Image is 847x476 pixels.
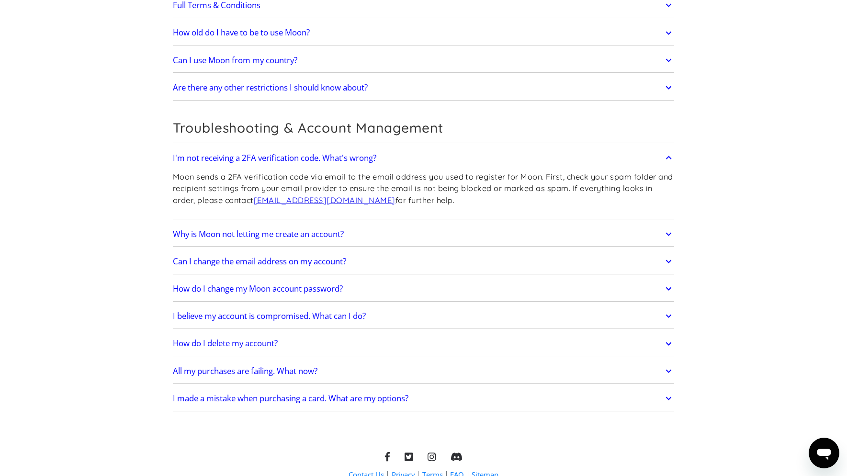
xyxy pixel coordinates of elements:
[173,153,376,163] h2: I'm not receiving a 2FA verification code. What's wrong?
[173,339,278,348] h2: How do I delete my account?
[173,311,366,321] h2: I believe my account is compromised. What can I do?
[173,279,675,299] a: How do I change my Moon account password?
[173,50,675,70] a: Can I use Moon from my country?
[173,224,675,244] a: Why is Moon not letting me create an account?
[173,284,343,294] h2: How do I change my Moon account password?
[173,148,675,168] a: I'm not receiving a 2FA verification code. What's wrong?
[173,229,344,239] h2: Why is Moon not letting me create an account?
[173,78,675,98] a: Are there any other restrictions I should know about?
[173,28,310,37] h2: How old do I have to be to use Moon?
[173,388,675,408] a: I made a mistake when purchasing a card. What are my options?
[173,23,675,43] a: How old do I have to be to use Moon?
[173,0,260,10] h2: Full Terms & Conditions
[173,56,297,65] h2: Can I use Moon from my country?
[173,251,675,272] a: Can I change the email address on my account?
[173,366,317,376] h2: All my purchases are failing. What now?
[173,334,675,354] a: How do I delete my account?
[173,394,408,403] h2: I made a mistake when purchasing a card. What are my options?
[173,306,675,326] a: I believe my account is compromised. What can I do?
[173,120,675,136] h2: Troubleshooting & Account Management
[173,361,675,381] a: All my purchases are failing. What now?
[254,195,395,205] a: [EMAIL_ADDRESS][DOMAIN_NAME]
[173,83,368,92] h2: Are there any other restrictions I should know about?
[173,257,346,266] h2: Can I change the email address on my account?
[809,438,839,468] iframe: Button to launch messaging window
[173,171,675,206] p: Moon sends a 2FA verification code via email to the email address you used to register for Moon. ...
